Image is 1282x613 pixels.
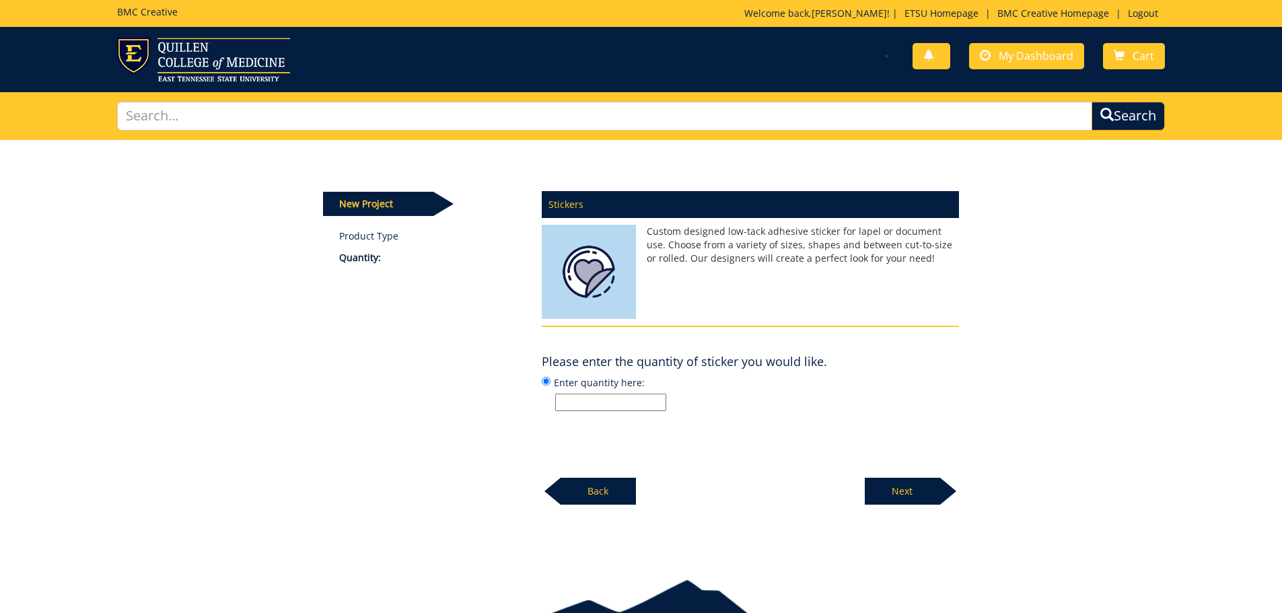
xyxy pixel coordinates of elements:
[999,48,1073,63] span: My Dashboard
[542,225,959,265] p: Custom designed low-tack adhesive sticker for lapel or document use. Choose from a variety of siz...
[542,377,550,386] input: Enter quantity here:
[117,102,1093,131] input: Search...
[744,7,1165,20] p: Welcome back, ! | | |
[1121,7,1165,20] a: Logout
[542,191,959,218] p: Stickers
[969,43,1084,69] a: My Dashboard
[323,192,433,216] p: New Project
[542,355,827,369] h4: Please enter the quantity of sticker you would like.
[339,229,522,243] a: Product Type
[812,7,887,20] a: [PERSON_NAME]
[117,38,290,81] img: ETSU logo
[1133,48,1154,63] span: Cart
[555,394,666,411] input: Enter quantity here:
[561,478,636,505] p: Back
[339,251,522,264] p: Quantity:
[1092,102,1165,131] button: Search
[1103,43,1165,69] a: Cart
[898,7,985,20] a: ETSU Homepage
[991,7,1116,20] a: BMC Creative Homepage
[117,7,178,17] h5: BMC Creative
[865,478,940,505] p: Next
[542,375,959,411] label: Enter quantity here:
